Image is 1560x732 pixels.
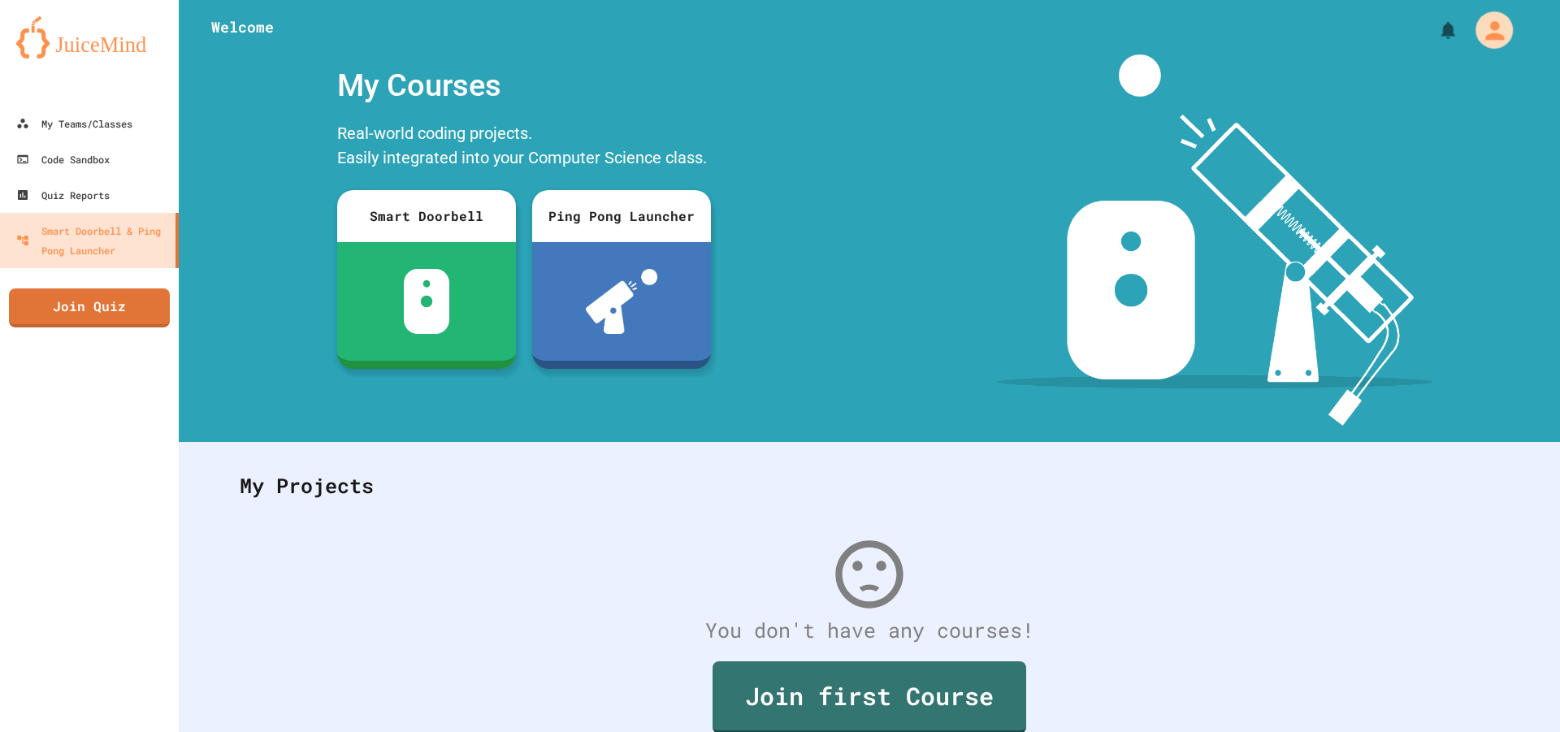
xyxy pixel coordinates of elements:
div: Real-world coding projects. Easily integrated into your Computer Science class. [329,117,719,178]
div: My Teams/Classes [16,114,132,133]
img: ppl-with-ball.png [586,269,658,334]
div: My Notifications [1405,15,1462,45]
img: logo-orange.svg [16,16,162,58]
img: banner-image-my-projects.png [997,54,1432,426]
div: My Courses [329,54,719,117]
div: My Account [1454,6,1518,54]
div: Ping Pong Launcher [532,190,711,242]
div: You don't have any courses! [223,615,1515,646]
div: Smart Doorbell [337,190,516,242]
div: Quiz Reports [16,185,110,205]
div: Smart Doorbell & Ping Pong Launcher [16,221,169,260]
a: Join Quiz [9,288,170,327]
img: sdb-white.svg [404,269,450,334]
div: Code Sandbox [16,149,110,169]
div: My Projects [223,454,1515,518]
